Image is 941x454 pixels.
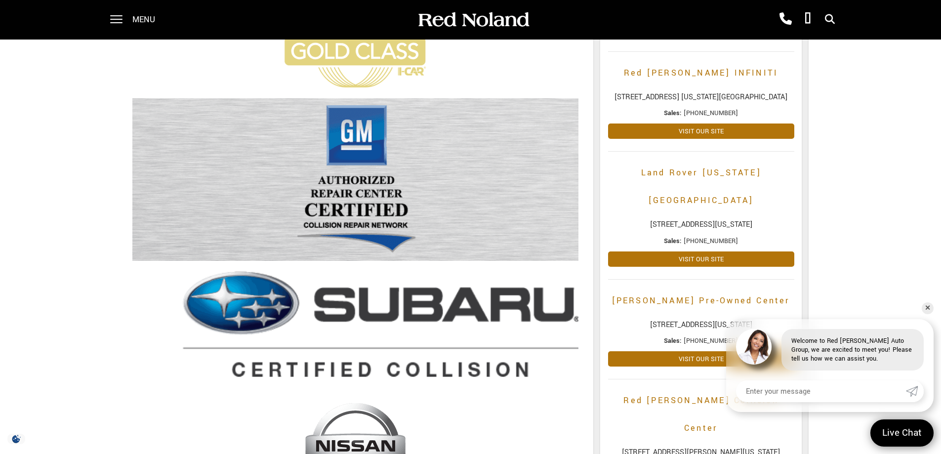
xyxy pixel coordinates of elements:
a: Red [PERSON_NAME] Collision Center [608,387,794,442]
a: Red [PERSON_NAME] INFINITI [608,59,794,87]
a: Visit Our Site [608,251,794,267]
a: Submit [906,380,924,402]
span: [PHONE_NUMBER] [684,336,738,345]
span: Live Chat [877,426,927,440]
a: Visit Our Site [608,124,794,139]
span: [STREET_ADDRESS][US_STATE] [608,219,794,230]
a: [PERSON_NAME] Pre-Owned Center [608,287,794,315]
span: [STREET_ADDRESS] [US_STATE][GEOGRAPHIC_DATA] [608,92,794,103]
img: Red Noland Auto Group [416,11,530,29]
strong: Sales: [664,109,682,118]
img: red noland collision center certified GM body shop for GMC buick chevy cadillac chevrolet collisi... [132,98,578,261]
a: Visit Our Site [608,351,794,367]
section: Click to Open Cookie Consent Modal [5,434,28,444]
strong: Sales: [664,237,682,246]
span: [PHONE_NUMBER] [684,109,738,118]
strong: Sales: [664,336,682,345]
span: [STREET_ADDRESS][US_STATE] [608,320,794,330]
a: Live Chat [870,419,934,447]
div: Welcome to Red [PERSON_NAME] Auto Group, we are excited to meet you! Please tell us how we can as... [781,329,924,371]
a: Land Rover [US_STATE][GEOGRAPHIC_DATA] [608,159,794,214]
input: Enter your message [736,380,906,402]
span: [PHONE_NUMBER] [684,237,738,246]
img: Agent profile photo [736,329,772,365]
img: Opt-Out Icon [5,434,28,444]
img: Red Noland Collision Center Subaru Certified Body shop in colorado springs [132,266,578,398]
